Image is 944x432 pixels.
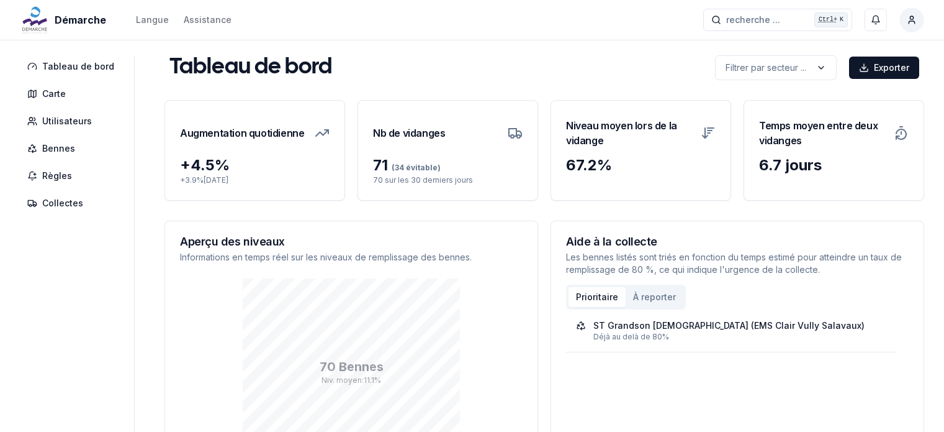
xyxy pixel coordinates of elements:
a: Bennes [20,137,127,160]
a: ST Grandson [DEMOGRAPHIC_DATA] (EMS Clair Vully Salavaux)Déjà au delà de 80% [576,319,886,342]
p: + 3.9 % [DATE] [180,175,330,185]
a: Tableau de bord [20,55,127,78]
h3: Augmentation quotidienne [180,116,304,150]
button: À reporter [626,287,683,307]
span: Démarche [55,12,106,27]
div: 67.2 % [566,155,716,175]
span: Bennes [42,142,75,155]
div: 6.7 jours [759,155,909,175]
h3: Nb de vidanges [373,116,445,150]
div: + 4.5 % [180,155,330,175]
p: 70 sur les 30 derniers jours [373,175,523,185]
h3: Niveau moyen lors de la vidange [566,116,693,150]
span: Règles [42,170,72,182]
img: Démarche Logo [20,5,50,35]
p: Informations en temps réel sur les niveaux de remplissage des bennes. [180,251,523,264]
button: Langue [136,12,169,27]
a: Assistance [184,12,232,27]
span: Utilisateurs [42,115,92,127]
a: Démarche [20,12,111,27]
a: Collectes [20,192,127,214]
h3: Aperçu des niveaux [180,236,523,247]
button: label [715,55,837,80]
p: Les bennes listés sont triés en fonction du temps estimé pour atteindre un taux de remplissage de... [566,251,909,276]
a: Carte [20,83,127,105]
div: Déjà au delà de 80% [593,332,886,342]
span: (34 évitable) [388,163,441,172]
button: Prioritaire [569,287,626,307]
p: Filtrer par secteur ... [726,62,806,74]
h3: Aide à la collecte [566,236,909,247]
a: Utilisateurs [20,110,127,132]
div: 71 [373,155,523,175]
span: recherche ... [726,14,780,26]
h3: Temps moyen entre deux vidanges [759,116,886,150]
div: ST Grandson [DEMOGRAPHIC_DATA] (EMS Clair Vully Salavaux) [593,319,865,332]
span: Tableau de bord [42,60,114,73]
a: Règles [20,165,127,187]
span: Collectes [42,197,83,209]
div: Langue [136,14,169,26]
button: recherche ...Ctrl+K [703,9,852,31]
button: Exporter [849,57,919,79]
h1: Tableau de bord [169,55,332,80]
span: Carte [42,88,66,100]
